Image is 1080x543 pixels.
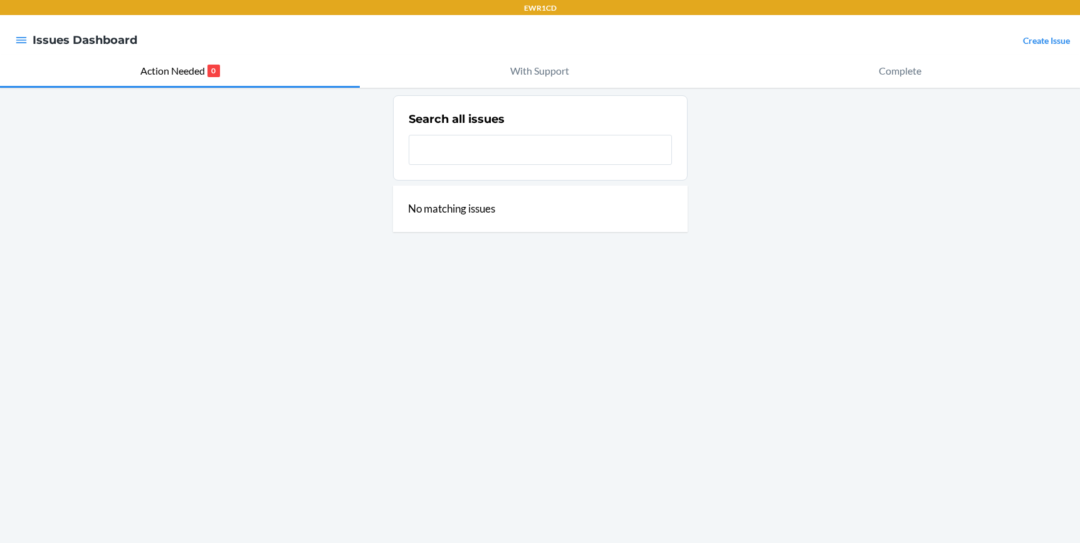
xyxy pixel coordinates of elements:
button: With Support [360,55,720,88]
h4: Issues Dashboard [33,32,137,48]
p: Complete [879,63,921,78]
p: EWR1CD [524,3,557,14]
p: With Support [510,63,569,78]
h2: Search all issues [409,111,505,127]
p: Action Needed [140,63,205,78]
div: No matching issues [393,186,688,232]
a: Create Issue [1023,35,1070,46]
p: 0 [207,65,220,77]
button: Complete [720,55,1080,88]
